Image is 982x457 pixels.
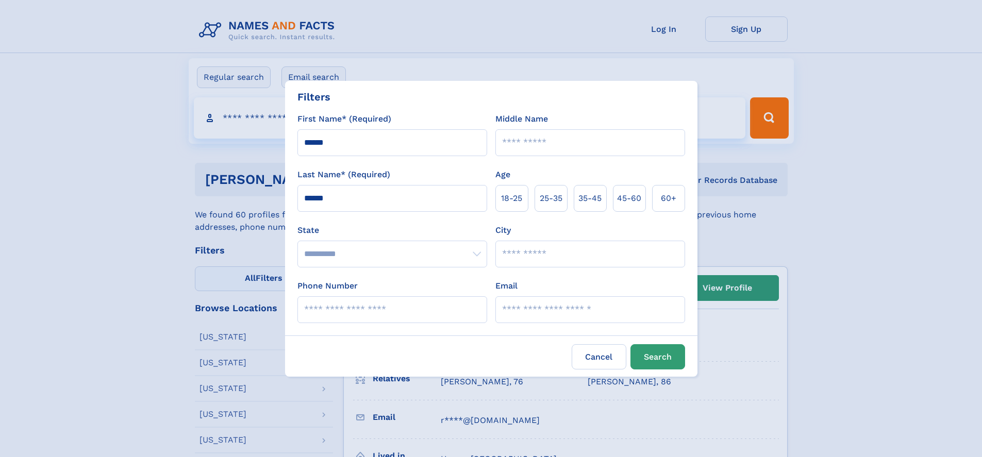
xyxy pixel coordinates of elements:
span: 35‑45 [578,192,602,205]
button: Search [630,344,685,369]
span: 18‑25 [501,192,522,205]
label: Middle Name [495,113,548,125]
span: 60+ [661,192,676,205]
label: Phone Number [297,280,358,292]
div: Filters [297,89,330,105]
label: Email [495,280,518,292]
label: Age [495,168,510,181]
span: 25‑35 [540,192,562,205]
label: Last Name* (Required) [297,168,390,181]
label: First Name* (Required) [297,113,391,125]
label: Cancel [572,344,626,369]
label: State [297,224,487,236]
label: City [495,224,511,236]
span: 45‑60 [617,192,641,205]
